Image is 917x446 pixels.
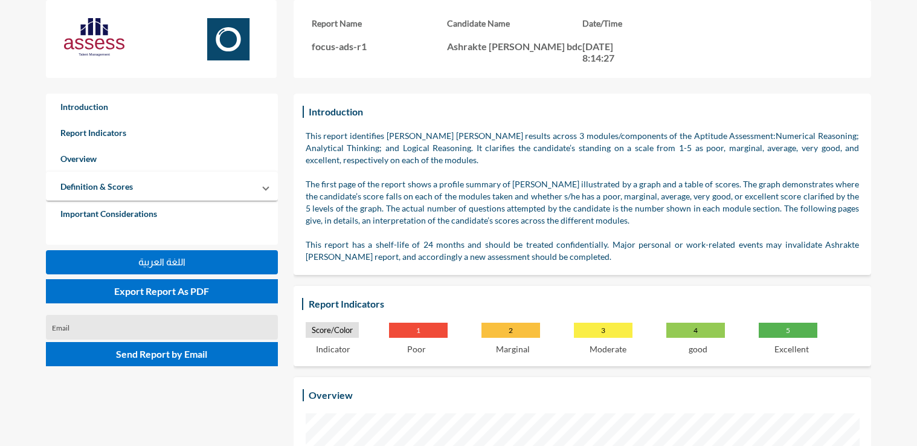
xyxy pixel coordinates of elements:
[316,344,350,354] p: Indicator
[114,285,209,297] span: Export Report As PDF
[138,257,185,267] span: اللغة العربية
[46,94,278,120] a: Introduction
[46,342,278,366] button: Send Report by Email
[46,120,278,146] a: Report Indicators
[407,344,426,354] p: Poor
[389,323,448,338] p: 1
[496,344,530,354] p: Marginal
[46,201,278,227] a: Important Considerations
[46,172,278,201] mat-expansion-panel-header: Definition & Scores
[306,295,387,312] h3: Report Indicators
[759,323,817,338] p: 5
[582,40,637,63] p: [DATE] 8:14:27
[306,386,356,404] h3: Overview
[481,323,540,338] p: 2
[774,344,809,354] p: Excellent
[312,18,447,28] h3: Report Name
[582,18,718,28] h3: Date/Time
[312,40,447,52] p: focus-ads-r1
[447,18,582,28] h3: Candidate Name
[306,239,859,263] p: This report has a shelf-life of 24 months and should be treated confidentially. Major personal or...
[689,344,707,354] p: good
[574,323,632,338] p: 3
[306,130,859,166] p: This report identifies [PERSON_NAME] [PERSON_NAME] results across 3 modules/components of the Apt...
[64,18,124,56] img: AssessLogoo.svg
[198,18,259,60] img: Focus.svg
[46,250,278,274] button: اللغة العربية
[46,279,278,303] button: Export Report As PDF
[306,178,859,227] p: The first page of the report shows a profile summary of [PERSON_NAME] illustrated by a graph and ...
[306,103,366,120] h3: Introduction
[447,40,582,52] p: Ashrakte [PERSON_NAME] bdc
[46,173,147,199] a: Definition & Scores
[590,344,626,354] p: Moderate
[306,322,359,338] p: Score/Color
[46,146,278,172] a: Overview
[666,323,725,338] p: 4
[116,348,207,360] span: Send Report by Email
